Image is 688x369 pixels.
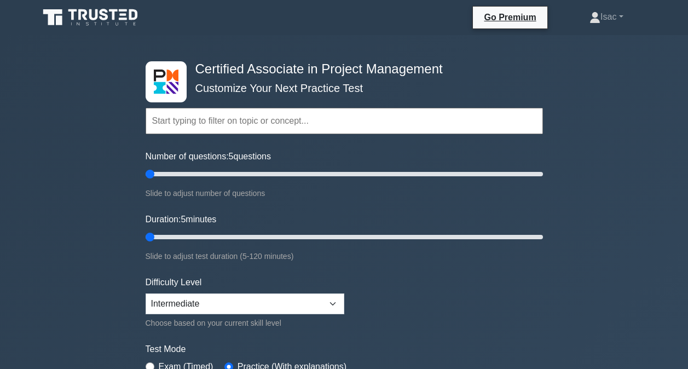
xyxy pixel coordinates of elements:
div: Slide to adjust number of questions [146,187,543,200]
label: Duration: minutes [146,213,217,226]
h4: Certified Associate in Project Management [191,61,489,77]
a: Go Premium [477,10,542,24]
label: Test Mode [146,343,543,356]
input: Start typing to filter on topic or concept... [146,108,543,134]
span: 5 [181,215,186,224]
span: 5 [229,152,234,161]
label: Number of questions: questions [146,150,271,163]
a: Isac [563,6,649,28]
div: Slide to adjust test duration (5-120 minutes) [146,250,543,263]
div: Choose based on your current skill level [146,316,344,330]
label: Difficulty Level [146,276,202,289]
